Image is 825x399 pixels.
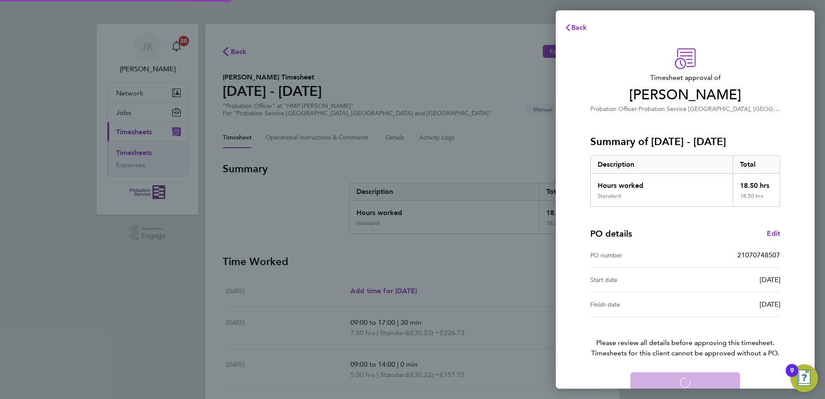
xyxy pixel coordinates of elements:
[685,275,780,285] div: [DATE]
[767,229,780,237] span: Edit
[590,105,637,113] span: Probation Officer
[556,19,596,36] button: Back
[580,348,790,358] span: Timesheets for this client cannot be approved without a PO.
[590,155,780,207] div: Summary of 25 - 31 Aug 2025
[591,156,733,173] div: Description
[580,317,790,358] p: Please review all details before approving this timesheet.
[733,156,780,173] div: Total
[637,105,639,113] span: ·
[733,193,780,206] div: 18.50 hrs
[685,299,780,310] div: [DATE]
[733,174,780,193] div: 18.50 hrs
[790,370,794,382] div: 9
[590,228,632,240] h4: PO details
[571,23,587,32] span: Back
[737,251,780,259] span: 21070748507
[590,86,780,104] span: [PERSON_NAME]
[790,364,818,392] button: Open Resource Center, 9 new notifications
[590,135,780,149] h3: Summary of [DATE] - [DATE]
[767,228,780,239] a: Edit
[598,193,621,199] div: Standard
[590,275,685,285] div: Start date
[590,250,685,260] div: PO number
[590,73,780,83] span: Timesheet approval of
[591,174,733,193] div: Hours worked
[590,299,685,310] div: Finish date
